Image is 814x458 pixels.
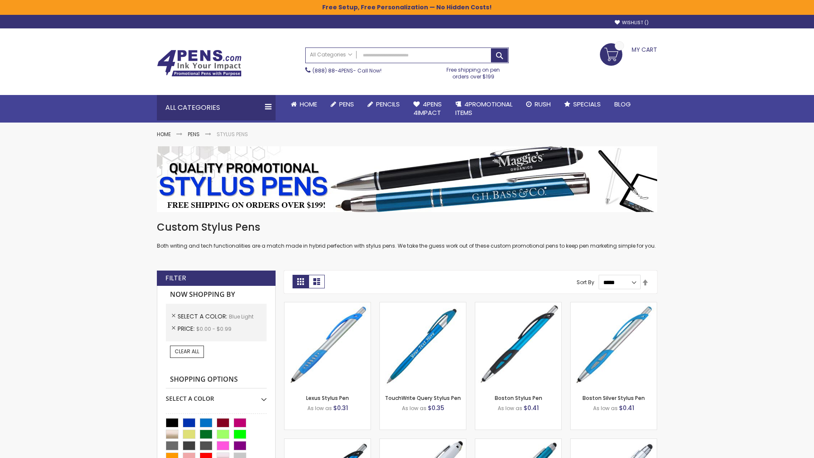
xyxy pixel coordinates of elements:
[284,95,324,114] a: Home
[157,221,657,250] div: Both writing and tech functionalities are a match made in hybrid perfection with stylus pens. We ...
[175,348,199,355] span: Clear All
[170,346,204,357] a: Clear All
[196,325,231,332] span: $0.00 - $0.99
[583,394,645,402] a: Boston Silver Stylus Pen
[284,302,371,388] img: Lexus Stylus Pen-Blue - Light
[573,100,601,109] span: Specials
[157,221,657,234] h1: Custom Stylus Pens
[333,404,348,412] span: $0.31
[380,438,466,446] a: Kimberly Logo Stylus Pens-LT-Blue
[407,95,449,123] a: 4Pens4impact
[166,388,267,403] div: Select A Color
[519,95,558,114] a: Rush
[524,404,539,412] span: $0.41
[157,50,242,77] img: 4Pens Custom Pens and Promotional Products
[293,275,309,288] strong: Grid
[577,279,594,286] label: Sort By
[615,20,649,26] a: Wishlist
[571,438,657,446] a: Silver Cool Grip Stylus Pen-Blue - Light
[339,100,354,109] span: Pens
[166,371,267,389] strong: Shopping Options
[284,438,371,446] a: Lexus Metallic Stylus Pen-Blue - Light
[312,67,353,74] a: (888) 88-4PENS
[229,313,254,320] span: Blue Light
[608,95,638,114] a: Blog
[312,67,382,74] span: - Call Now!
[178,312,229,321] span: Select A Color
[593,405,618,412] span: As low as
[475,302,561,388] img: Boston Stylus Pen-Blue - Light
[306,48,357,62] a: All Categories
[306,394,349,402] a: Lexus Stylus Pen
[166,286,267,304] strong: Now Shopping by
[614,100,631,109] span: Blog
[157,131,171,138] a: Home
[157,146,657,212] img: Stylus Pens
[165,274,186,283] strong: Filter
[438,63,509,80] div: Free shipping on pen orders over $199
[535,100,551,109] span: Rush
[571,302,657,309] a: Boston Silver Stylus Pen-Blue - Light
[455,100,513,117] span: 4PROMOTIONAL ITEMS
[300,100,317,109] span: Home
[217,131,248,138] strong: Stylus Pens
[178,324,196,333] span: Price
[188,131,200,138] a: Pens
[324,95,361,114] a: Pens
[413,100,442,117] span: 4Pens 4impact
[284,302,371,309] a: Lexus Stylus Pen-Blue - Light
[428,404,444,412] span: $0.35
[558,95,608,114] a: Specials
[157,95,276,120] div: All Categories
[475,438,561,446] a: Lory Metallic Stylus Pen-Blue - Light
[380,302,466,309] a: TouchWrite Query Stylus Pen-Blue Light
[361,95,407,114] a: Pencils
[385,394,461,402] a: TouchWrite Query Stylus Pen
[449,95,519,123] a: 4PROMOTIONALITEMS
[380,302,466,388] img: TouchWrite Query Stylus Pen-Blue Light
[571,302,657,388] img: Boston Silver Stylus Pen-Blue - Light
[376,100,400,109] span: Pencils
[402,405,427,412] span: As low as
[495,394,542,402] a: Boston Stylus Pen
[307,405,332,412] span: As low as
[310,51,352,58] span: All Categories
[475,302,561,309] a: Boston Stylus Pen-Blue - Light
[498,405,522,412] span: As low as
[619,404,634,412] span: $0.41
